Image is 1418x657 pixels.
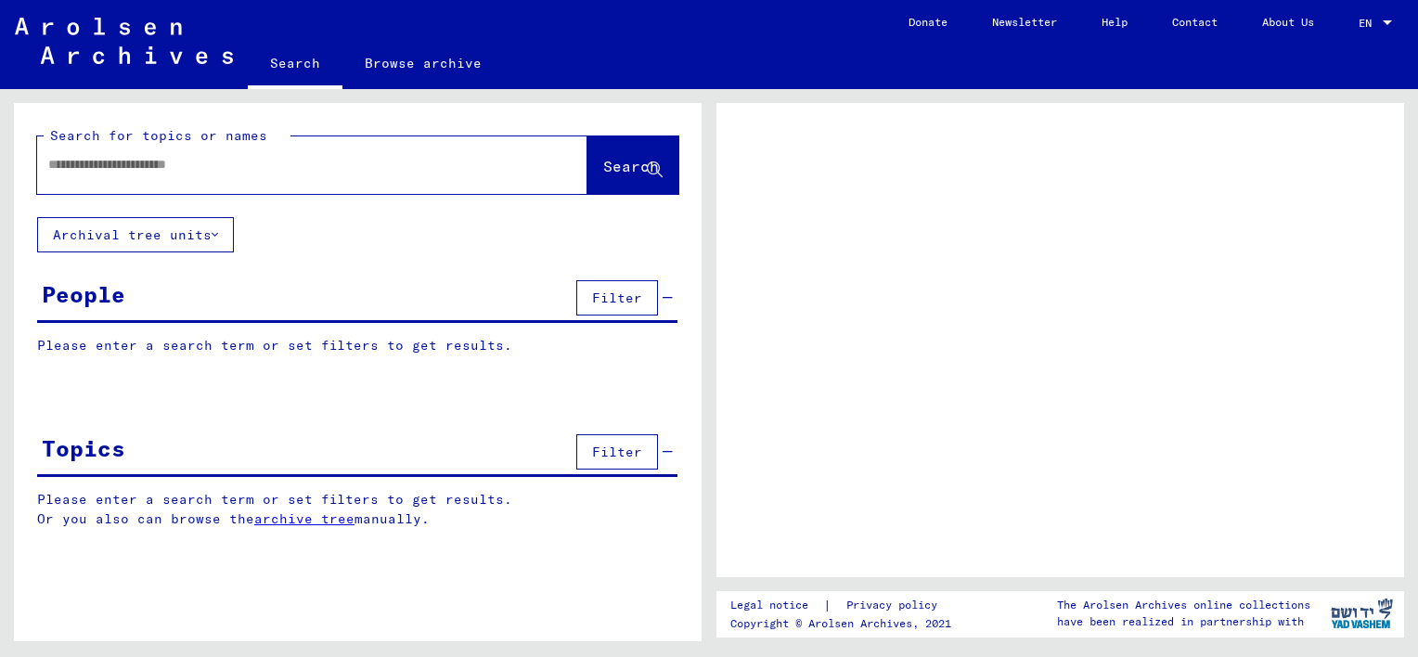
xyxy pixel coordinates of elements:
[831,596,960,615] a: Privacy policy
[37,336,677,355] p: Please enter a search term or set filters to get results.
[37,217,234,252] button: Archival tree units
[248,41,342,89] a: Search
[1359,17,1379,30] span: EN
[603,157,659,175] span: Search
[730,596,823,615] a: Legal notice
[42,277,125,311] div: People
[576,280,658,316] button: Filter
[1057,597,1310,613] p: The Arolsen Archives online collections
[342,41,504,85] a: Browse archive
[42,432,125,465] div: Topics
[50,127,267,144] mat-label: Search for topics or names
[587,136,678,194] button: Search
[730,615,960,632] p: Copyright © Arolsen Archives, 2021
[15,18,233,64] img: Arolsen_neg.svg
[592,444,642,460] span: Filter
[592,290,642,306] span: Filter
[1327,590,1397,637] img: yv_logo.png
[730,596,960,615] div: |
[576,434,658,470] button: Filter
[1057,613,1310,630] p: have been realized in partnership with
[254,510,354,527] a: archive tree
[37,490,678,529] p: Please enter a search term or set filters to get results. Or you also can browse the manually.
